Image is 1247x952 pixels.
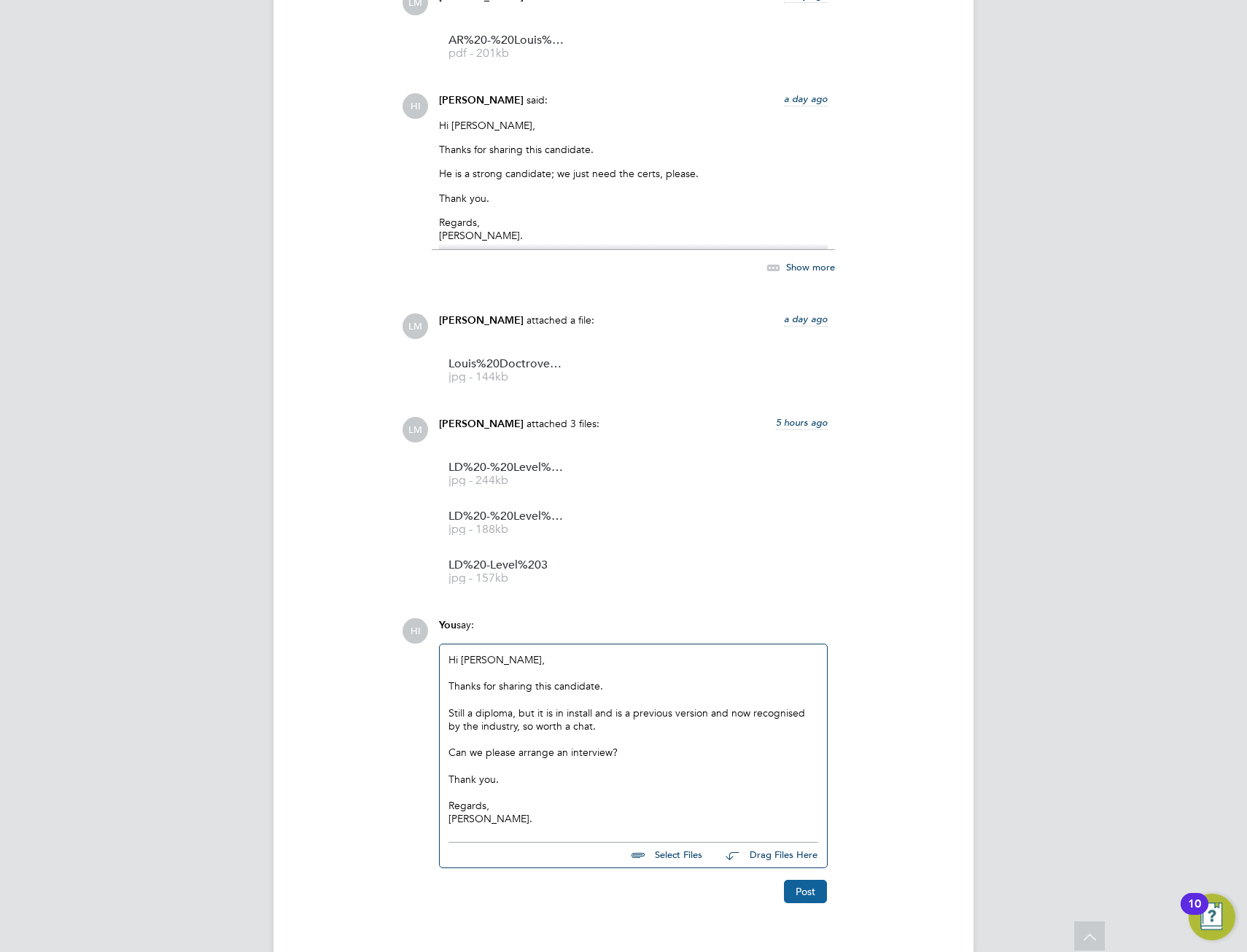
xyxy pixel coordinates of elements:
[527,417,599,430] span: attached 3 files:
[439,143,828,156] p: Thanks for sharing this candidate.
[714,840,818,871] button: Drag Files Here
[448,706,818,733] div: Still a diploma, but it is in install and is a previous version and now recognised by the industr...
[448,511,565,522] span: LD%20-%20Level%203%20pt%202
[1188,904,1201,923] div: 10
[448,462,565,473] span: LD%20-%20Level%202
[439,618,828,644] div: say:
[448,48,565,59] span: pdf - 201kb
[786,261,835,273] span: Show more
[776,416,828,429] span: 5 hours ago
[448,35,565,59] a: AR%20-%20Louis%20Doctrove%20-%20Multi%20Skilled%20Engineer%20-%20Harold%20Hill pdf - 201kb
[403,93,428,119] span: HI
[448,475,565,486] span: jpg - 244kb
[448,799,818,812] div: Regards,
[784,93,828,105] span: a day ago
[448,35,565,46] span: AR%20-%20Louis%20Doctrove%20-%20Multi%20Skilled%20Engineer%20-%20Harold%20Hill
[448,773,818,786] div: Thank you.
[403,417,428,442] span: LM
[448,524,565,535] span: jpg - 188kb
[439,119,828,132] p: Hi [PERSON_NAME],
[439,418,524,430] span: [PERSON_NAME]
[439,94,524,106] span: [PERSON_NAME]
[439,192,828,205] p: Thank you.
[527,93,548,106] span: said:
[448,372,565,383] span: jpg - 144kb
[439,216,828,242] p: Regards, [PERSON_NAME].
[784,313,828,325] span: a day ago
[439,619,457,631] span: You
[448,359,565,370] span: Louis%20Doctrove%20-%20Tech%20Test
[527,313,594,327] span: attached a file:
[448,679,818,692] div: Thanks for sharing this candidate.
[784,880,827,903] button: Post
[448,462,565,486] a: LD%20-%20Level%202 jpg - 244kb
[448,560,565,584] a: LD%20-Level%203 jpg - 157kb
[439,167,828,180] p: He is a strong candidate; we just need the certs, please.
[439,314,524,327] span: [PERSON_NAME]
[448,653,818,825] div: Hi [PERSON_NAME],
[448,511,565,535] a: LD%20-%20Level%203%20pt%202 jpg - 188kb
[448,359,565,383] a: Louis%20Doctrove%20-%20Tech%20Test jpg - 144kb
[403,313,428,339] span: LM
[448,746,818,759] div: Can we please arrange an interview?
[448,560,565,571] span: LD%20-Level%203
[448,573,565,584] span: jpg - 157kb
[448,812,818,825] div: [PERSON_NAME].
[403,618,428,644] span: HI
[1189,894,1235,940] button: Open Resource Center, 10 new notifications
